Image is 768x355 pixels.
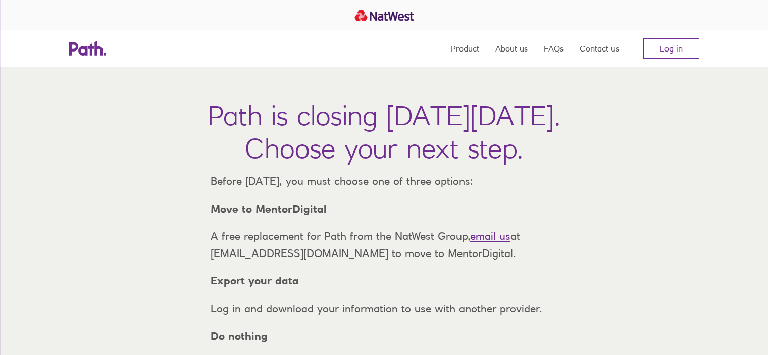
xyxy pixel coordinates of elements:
[211,274,299,287] strong: Export your data
[544,30,564,67] a: FAQs
[470,230,510,242] a: email us
[211,330,268,342] strong: Do nothing
[202,300,566,317] p: Log in and download your information to use with another provider.
[202,173,566,190] p: Before [DATE], you must choose one of three options:
[208,99,560,165] h1: Path is closing [DATE][DATE]. Choose your next step.
[580,30,619,67] a: Contact us
[451,30,479,67] a: Product
[202,228,566,262] p: A free replacement for Path from the NatWest Group, at [EMAIL_ADDRESS][DOMAIN_NAME] to move to Me...
[211,202,327,215] strong: Move to MentorDigital
[643,38,699,59] a: Log in
[495,30,528,67] a: About us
